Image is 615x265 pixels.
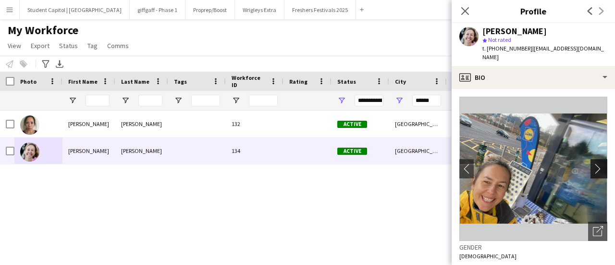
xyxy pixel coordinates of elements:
[452,5,615,17] h3: Profile
[412,95,441,106] input: City Filter Input
[459,97,607,241] img: Crew avatar or photo
[588,222,607,241] div: Open photos pop-in
[27,39,53,52] a: Export
[395,78,406,85] span: City
[226,138,283,164] div: 134
[459,252,517,260] span: [DEMOGRAPHIC_DATA]
[121,78,149,85] span: Last Name
[115,138,168,164] div: [PERSON_NAME]
[20,115,39,135] img: Amy Lee
[185,0,235,19] button: Proprep/Boost
[395,96,404,105] button: Open Filter Menu
[482,45,532,52] span: t. [PHONE_NUMBER]
[174,78,187,85] span: Tags
[130,0,185,19] button: giffgaff - Phase 1
[8,41,21,50] span: View
[107,41,129,50] span: Comms
[337,96,346,105] button: Open Filter Menu
[488,36,511,43] span: Not rated
[121,96,130,105] button: Open Filter Menu
[226,111,283,137] div: 132
[62,111,115,137] div: [PERSON_NAME]
[232,74,266,88] span: Workforce ID
[20,142,39,162] img: Lucy Davies
[452,66,615,89] div: Bio
[86,95,110,106] input: First Name Filter Input
[191,95,220,106] input: Tags Filter Input
[447,111,504,137] div: [DATE]
[389,138,447,164] div: [GEOGRAPHIC_DATA]
[31,41,49,50] span: Export
[20,0,130,19] button: Student Capitol | [GEOGRAPHIC_DATA]
[174,96,183,105] button: Open Filter Menu
[103,39,133,52] a: Comms
[337,78,356,85] span: Status
[59,41,78,50] span: Status
[115,111,168,137] div: [PERSON_NAME]
[482,27,547,36] div: [PERSON_NAME]
[289,78,307,85] span: Rating
[87,41,98,50] span: Tag
[337,148,367,155] span: Active
[482,45,604,61] span: | [EMAIL_ADDRESS][DOMAIN_NAME]
[447,138,504,164] div: [DATE]
[138,95,162,106] input: Last Name Filter Input
[389,111,447,137] div: [GEOGRAPHIC_DATA]
[337,121,367,128] span: Active
[459,243,607,252] h3: Gender
[40,58,51,70] app-action-btn: Advanced filters
[4,39,25,52] a: View
[68,78,98,85] span: First Name
[232,96,240,105] button: Open Filter Menu
[55,39,82,52] a: Status
[235,0,284,19] button: Wrigleys Extra
[62,138,115,164] div: [PERSON_NAME]
[84,39,101,52] a: Tag
[54,58,65,70] app-action-btn: Export XLSX
[8,23,78,38] span: My Workforce
[249,95,278,106] input: Workforce ID Filter Input
[68,96,77,105] button: Open Filter Menu
[284,0,356,19] button: Freshers Festivals 2025
[20,78,37,85] span: Photo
